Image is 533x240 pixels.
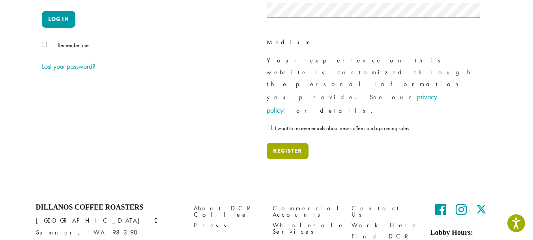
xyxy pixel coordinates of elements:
div: Medium [267,36,480,48]
span: I want to receive emails about new coffees and upcoming sales. [275,125,410,132]
span: Remember me [58,42,89,49]
a: privacy policy [267,92,437,115]
h5: Lobby Hours: [430,229,497,237]
p: Your experience on this website is customized through the personal information you provide. See o... [267,55,480,117]
input: I want to receive emails about new coffees and upcoming sales. [267,125,272,130]
button: Log in [42,11,75,28]
a: Wholesale Services [273,220,340,237]
a: Contact Us [352,203,419,220]
button: Register [267,143,309,159]
a: Commercial Accounts [273,203,340,220]
h4: Dillanos Coffee Roasters [36,203,182,212]
a: Press [194,220,261,231]
a: About DCR Coffee [194,203,261,220]
a: Work Here [352,220,419,231]
a: Lost your password? [42,62,95,71]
